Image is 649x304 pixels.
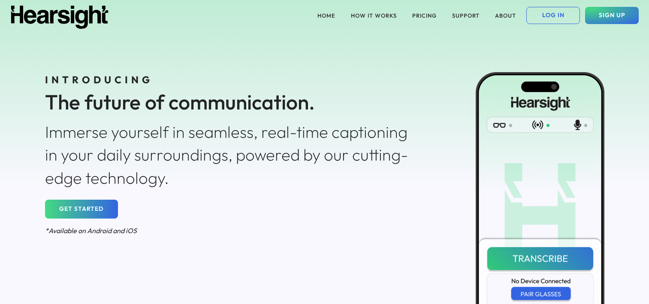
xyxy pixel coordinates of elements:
[490,7,521,24] button: ABOUT
[45,73,417,87] div: INTRODUCING
[45,200,118,219] button: GET STARTED
[45,88,417,116] div: The future of communication.
[10,6,109,29] img: Hearsight logo
[585,7,639,24] button: SIGN UP
[526,7,580,24] button: LOG IN
[447,7,485,24] button: SUPPORT
[407,7,442,24] button: PRICING
[45,121,417,189] div: Immerse yourself in seamless, real-time captioning in your daily surroundings, powered by our cut...
[45,226,417,235] div: *Available on Android and iOS
[312,7,341,24] button: HOME
[346,7,402,24] button: HOW IT WORKS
